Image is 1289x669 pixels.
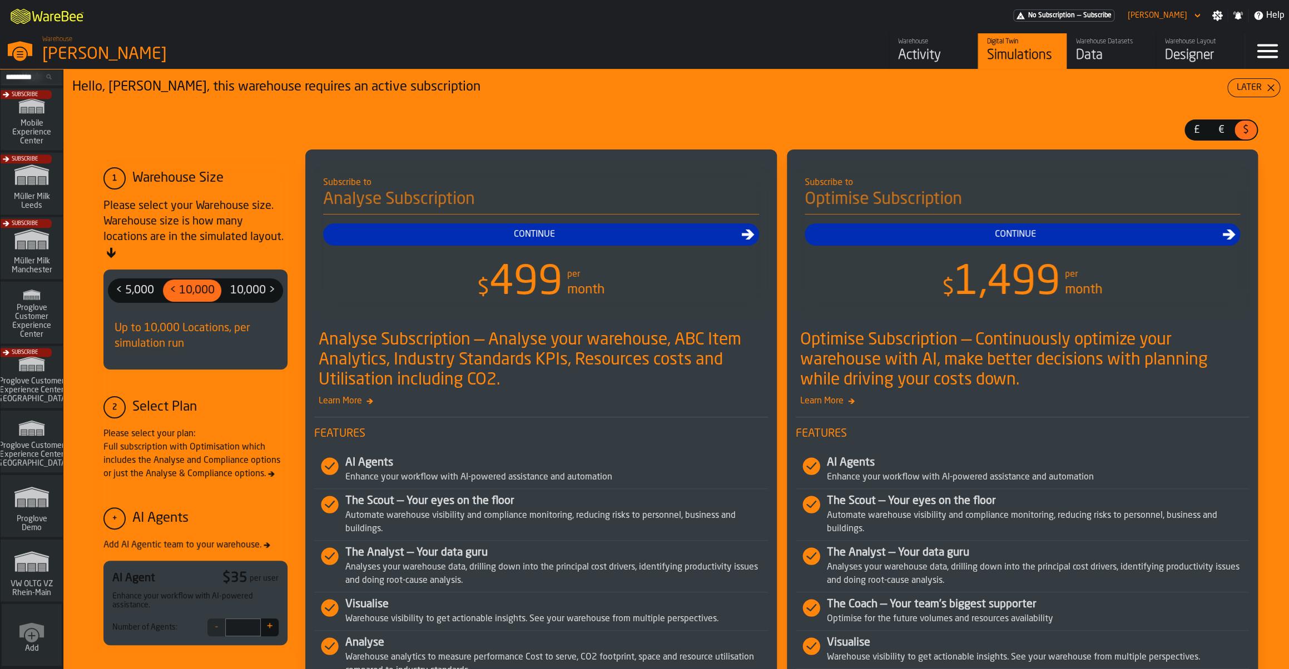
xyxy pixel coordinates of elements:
[345,509,768,536] div: Automate warehouse visibility and compliance monitoring, reducing risks to personnel, business an...
[1,346,63,410] a: link-to-/wh/i/fa949e79-6535-42a1-9210-3ec8e248409d/simulations
[345,455,768,471] div: AI Agents
[112,571,155,586] div: AI Agent
[108,278,162,303] label: button-switch-multi-< 5,000
[827,651,1250,664] div: Warehouse visibility to get actionable insights. See your warehouse from multiple perspectives.
[163,279,221,302] div: thumb
[827,635,1250,651] div: Visualise
[222,570,247,587] div: $ 35
[323,176,759,189] div: Subscribe to
[827,493,1250,509] div: The Scout — Your eyes on the floor
[103,167,126,189] div: 1
[112,623,177,632] div: Number of Agents:
[800,330,1250,390] div: Optimise Subscription — Continuously optimize your warehouse with AI, make better decisions with ...
[1210,121,1232,139] div: thumb
[978,33,1067,69] a: link-to-/wh/i/1653e8cc-126b-480f-9c47-e01e76aa4a88/simulations
[1028,12,1075,19] span: No Subscription
[323,189,759,214] h4: Analyse Subscription
[319,330,768,390] div: Analyse Subscription — Analyse your warehouse, ABC Item Analytics, Industry Standards KPIs, Resou...
[1,217,63,281] a: link-to-/wh/i/b09612b5-e9f1-4a3a-b0a4-784729d61419/simulations
[1,410,63,475] a: link-to-/wh/i/b725f59e-a7b8-4257-9acf-85a504d5909c/simulations
[1186,121,1208,139] div: thumb
[1245,33,1289,69] label: button-toggle-Menu
[345,471,768,484] div: Enhance your workflow with AI-powered assistance and automation
[1248,9,1289,22] label: button-toggle-Help
[898,47,969,64] div: Activity
[2,603,62,668] a: link-to-/wh/new
[345,635,768,651] div: Analyse
[103,427,287,481] div: Please select your plan: Full subscription with Optimisation which includes the Analyse and Compl...
[1188,123,1206,137] span: £
[567,268,580,281] div: per
[109,279,161,302] div: thumb
[132,398,197,416] div: Select Plan
[103,507,126,530] div: +
[827,612,1250,626] div: Optimise for the future volumes and resources availability
[165,282,219,299] span: < 10,000
[477,277,489,299] span: $
[72,78,1227,96] div: Hello, [PERSON_NAME], this warehouse requires an active subscription
[111,282,158,299] span: < 5,000
[987,38,1058,46] div: Digital Twin
[1123,9,1203,22] div: DropdownMenuValue-Sebastian Petruch Petruch
[1083,12,1112,19] span: Subscribe
[250,574,279,583] div: per user
[796,395,1250,408] span: Learn More
[1067,33,1156,69] a: link-to-/wh/i/1653e8cc-126b-480f-9c47-e01e76aa4a88/data
[5,579,58,597] span: VW OLTG VZ Rhein-Main
[1,475,63,539] a: link-to-/wh/i/e36b03eb-bea5-40ab-83a2-6422b9ded721/simulations
[827,561,1250,587] div: Analyses your warehouse data, drilling down into the principal cost drivers, identifying producti...
[12,156,38,162] span: Subscribe
[827,545,1250,561] div: The Analyst — Your data guru
[345,597,768,612] div: Visualise
[489,263,563,303] span: 499
[1266,9,1285,22] span: Help
[103,396,126,418] div: 2
[1,88,63,152] a: link-to-/wh/i/cb11a009-84d7-4d5a-887e-1404102f8323/simulations
[103,198,287,261] div: Please select your Warehouse size. Warehouse size is how many locations are in the simulated layout.
[1207,10,1227,21] label: button-toggle-Settings
[345,561,768,587] div: Analyses your warehouse data, drilling down into the principal cost drivers, identifying producti...
[207,618,225,636] button: -
[1156,33,1245,69] a: link-to-/wh/i/1653e8cc-126b-480f-9c47-e01e76aa4a88/designer
[805,223,1241,246] button: button-Continue
[5,515,58,532] span: Proglove Demo
[827,597,1250,612] div: The Coach — Your team's biggest supporter
[5,303,58,339] span: Proglove Customer Experience Center
[898,38,969,46] div: Warehouse
[345,493,768,509] div: The Scout — Your eyes on the floor
[1237,123,1255,137] span: $
[1128,11,1187,20] div: DropdownMenuValue-Sebastian Petruch Petruch
[805,176,1241,189] div: Subscribe to
[827,509,1250,536] div: Automate warehouse visibility and compliance monitoring, reducing risks to personnel, business an...
[261,618,279,636] button: +
[42,36,72,43] span: Warehouse
[12,221,38,227] span: Subscribe
[1076,47,1147,64] div: Data
[1212,123,1230,137] span: €
[108,312,283,361] div: Up to 10,000 Locations, per simulation run
[1232,81,1266,94] div: Later
[1184,119,1209,141] label: button-switch-multi-£
[1065,281,1102,299] div: month
[222,278,283,303] label: button-switch-multi-10,000 >
[1,539,63,603] a: link-to-/wh/i/44979e6c-6f66-405e-9874-c1e29f02a54a/simulations
[162,278,222,303] label: button-switch-multi-< 10,000
[1013,9,1114,22] a: link-to-/wh/i/1653e8cc-126b-480f-9c47-e01e76aa4a88/pricing/
[889,33,978,69] a: link-to-/wh/i/1653e8cc-126b-480f-9c47-e01e76aa4a88/feed/
[345,612,768,626] div: Warehouse visibility to get actionable insights. See your warehouse from multiple perspectives.
[103,538,287,552] div: Add AI Agentic team to your warehouse.
[805,189,1241,214] h4: Optimise Subscription
[42,44,343,64] div: [PERSON_NAME]
[345,545,768,561] div: The Analyst — Your data guru
[1235,121,1257,139] div: thumb
[1228,10,1248,21] label: button-toggle-Notifications
[1233,119,1258,141] label: button-switch-multi-$
[132,510,189,527] div: AI Agents
[328,228,741,241] div: Continue
[1165,47,1236,64] div: Designer
[226,282,280,299] span: 10,000 >
[323,223,759,246] button: button-Continue
[1013,9,1114,22] div: Menu Subscription
[1165,38,1236,46] div: Warehouse Layout
[1,152,63,217] a: link-to-/wh/i/9ddcc54a-0a13-4fa4-8169-7a9b979f5f30/simulations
